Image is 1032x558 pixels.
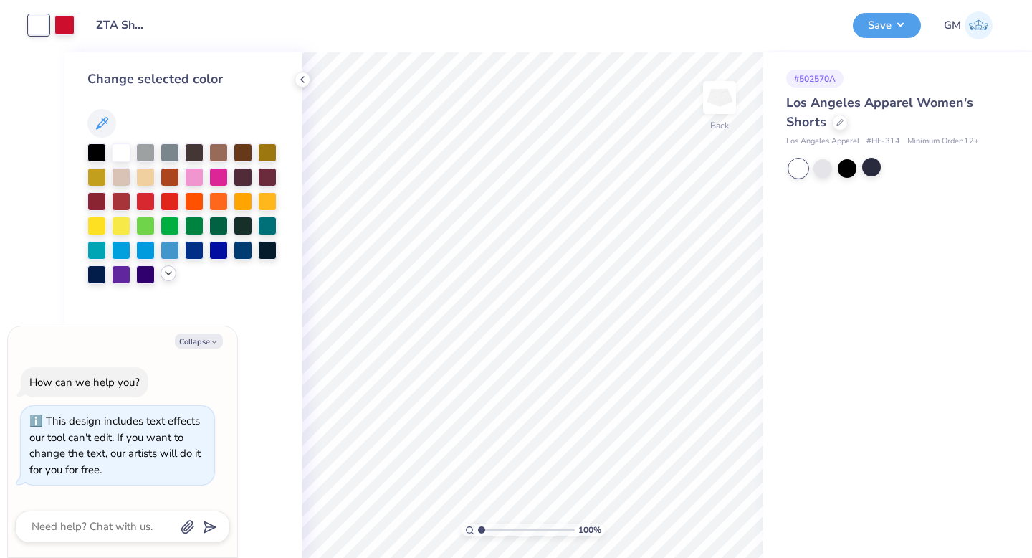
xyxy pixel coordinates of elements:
img: Back [705,83,734,112]
div: This design includes text effects our tool can't edit. If you want to change the text, our artist... [29,414,201,477]
button: Save [853,13,921,38]
div: Back [710,119,729,132]
span: Minimum Order: 12 + [907,136,979,148]
span: Los Angeles Apparel [786,136,859,148]
span: 100 % [578,524,601,536]
img: Grace Miles [965,11,993,39]
a: GM [944,11,993,39]
span: Los Angeles Apparel Women's Shorts [786,94,973,131]
div: How can we help you? [29,375,140,389]
input: Untitled Design [85,11,156,39]
button: Collapse [175,334,223,349]
div: Change selected color [87,70,279,89]
div: # 502570A [786,70,844,88]
span: GM [944,17,961,34]
span: # HF-314 [866,136,900,148]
